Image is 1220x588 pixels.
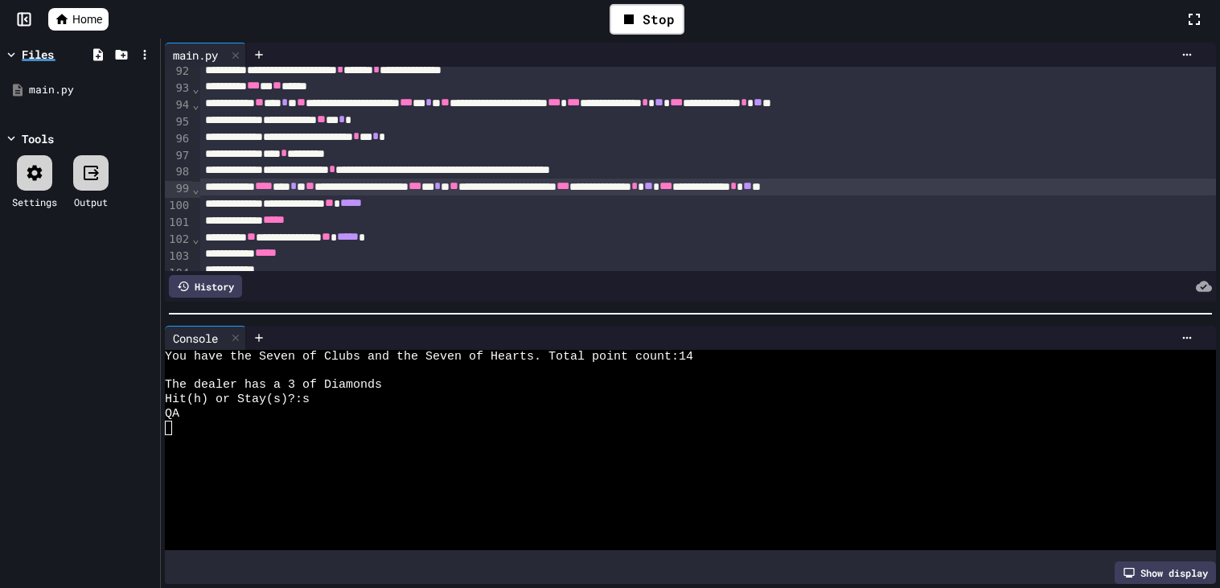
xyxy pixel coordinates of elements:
div: Tools [22,130,54,147]
div: 97 [165,148,191,165]
span: QA [165,407,179,421]
div: Files [22,46,54,63]
span: Fold line [191,183,199,195]
div: Console [165,326,246,350]
div: Console [165,330,226,347]
div: 99 [165,181,191,198]
div: 104 [165,265,191,282]
span: The dealer has a 3 of Diamonds [165,378,382,393]
div: Show display [1115,561,1216,584]
div: main.py [29,82,154,98]
div: 101 [165,215,191,232]
div: Settings [12,195,57,209]
div: History [169,275,242,298]
span: Fold line [191,82,199,95]
div: main.py [165,43,246,67]
div: Stop [610,4,684,35]
div: 98 [165,164,191,181]
span: Home [72,11,102,27]
div: Output [74,195,108,209]
div: 103 [165,249,191,265]
div: 93 [165,80,191,97]
div: 100 [165,198,191,215]
div: main.py [165,47,226,64]
span: Fold line [191,98,199,111]
span: Fold line [191,232,199,245]
div: 95 [165,114,191,131]
span: You have the Seven of Clubs and the Seven of Hearts. Total point count:14 [165,350,693,364]
div: 96 [165,131,191,148]
div: 94 [165,97,191,114]
div: 102 [165,232,191,249]
div: 92 [165,64,191,80]
a: Home [48,8,109,31]
span: Hit(h) or Stay(s)?:s [165,393,310,407]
